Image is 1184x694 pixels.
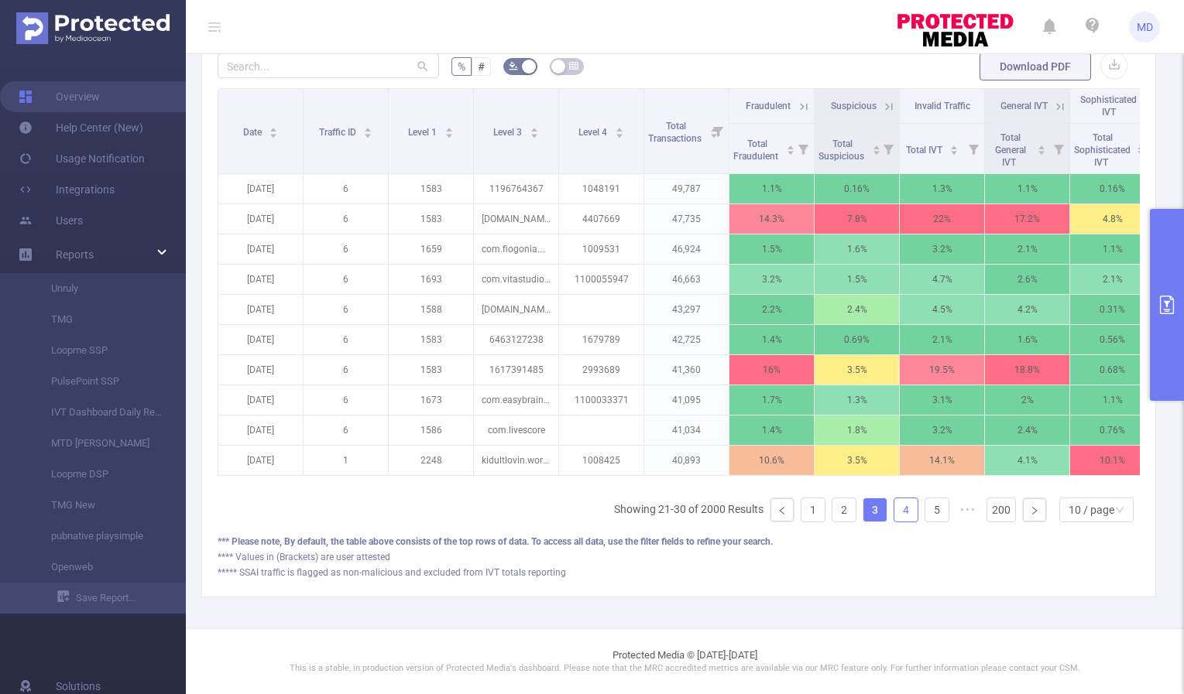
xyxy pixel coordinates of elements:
[269,125,278,130] i: icon: caret-up
[906,145,945,156] span: Total IVT
[707,89,729,173] i: Filter menu
[31,304,167,335] a: TMG
[304,385,388,415] p: 6
[31,335,167,366] a: Loopme SSP
[872,143,880,148] i: icon: caret-up
[1070,325,1155,354] p: 0.56%
[319,127,359,138] span: Traffic ID
[509,61,518,70] i: icon: bg-colors
[832,497,856,522] li: 2
[614,497,764,522] li: Showing 21-30 of 2000 Results
[925,498,949,521] a: 5
[559,355,643,385] p: 2993689
[995,132,1026,168] span: Total General IVT
[559,385,643,415] p: 1100033371
[218,295,303,324] p: [DATE]
[569,61,578,70] i: icon: table
[304,325,388,354] p: 6
[900,295,984,324] p: 4.5%
[1070,385,1155,415] p: 1.1%
[389,415,473,445] p: 1586
[19,81,100,112] a: Overview
[389,234,473,264] p: 1659
[474,325,558,354] p: 6463127238
[304,204,388,234] p: 6
[243,127,264,138] span: Date
[786,143,795,152] div: Sort
[985,295,1069,324] p: 4.2%
[1070,174,1155,203] p: 0.16%
[894,497,918,522] li: 4
[474,234,558,264] p: com.fiogonia.blockjam
[363,125,372,135] div: Sort
[815,295,899,324] p: 2.4%
[1074,132,1131,168] span: Total Sophisticated IVT
[777,506,787,515] i: icon: left
[987,497,1016,522] li: 200
[746,101,791,111] span: Fraudulent
[304,234,388,264] p: 6
[559,174,643,203] p: 1048191
[1115,505,1124,516] i: icon: down
[474,415,558,445] p: com.livescore
[19,143,145,174] a: Usage Notification
[474,385,558,415] p: com.easybrain.crossword.puzzles
[304,415,388,445] p: 6
[474,355,558,385] p: 1617391485
[985,385,1069,415] p: 2%
[925,497,949,522] li: 5
[644,385,729,415] p: 41,095
[733,138,781,162] span: Total Fraudulent
[1070,204,1155,234] p: 4.8%
[56,248,94,261] span: Reports
[31,521,167,552] a: pubnative playsimple
[389,174,473,203] p: 1583
[872,149,880,153] i: icon: caret-down
[269,132,278,136] i: icon: caret-down
[644,174,729,203] p: 49,787
[729,204,814,234] p: 14.3%
[985,234,1069,264] p: 2.1%
[648,121,704,144] span: Total Transactions
[474,295,558,324] p: [DOMAIN_NAME]
[950,143,959,148] i: icon: caret-up
[815,234,899,264] p: 1.6%
[31,366,167,397] a: PulsePoint SSP
[389,446,473,475] p: 2248
[19,205,83,236] a: Users
[218,415,303,445] p: [DATE]
[815,325,899,354] p: 0.69%
[644,355,729,385] p: 41,360
[474,265,558,294] p: com.vitastudio.mahjong
[985,355,1069,385] p: 18.8%
[786,143,794,148] i: icon: caret-up
[559,446,643,475] p: 1008425
[218,566,1140,579] div: ***** SSAI traffic is flagged as non-malicious and excluded from IVT totals reporting
[900,446,984,475] p: 14.1%
[949,143,959,152] div: Sort
[218,204,303,234] p: [DATE]
[559,234,643,264] p: 1009531
[863,498,887,521] a: 3
[364,132,372,136] i: icon: caret-down
[1070,265,1155,294] p: 2.1%
[559,325,643,354] p: 1679789
[985,174,1069,203] p: 1.1%
[493,127,524,138] span: Level 3
[16,12,170,44] img: Protected Media
[963,124,984,173] i: Filter menu
[644,446,729,475] p: 40,893
[644,204,729,234] p: 47,735
[815,415,899,445] p: 1.8%
[872,143,881,152] div: Sort
[980,53,1091,80] button: Download PDF
[815,446,899,475] p: 3.5%
[218,355,303,385] p: [DATE]
[831,101,877,111] span: Suspicious
[894,498,918,521] a: 4
[408,127,439,138] span: Level 1
[389,355,473,385] p: 1583
[1037,143,1046,152] div: Sort
[729,234,814,264] p: 1.5%
[956,497,980,522] span: •••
